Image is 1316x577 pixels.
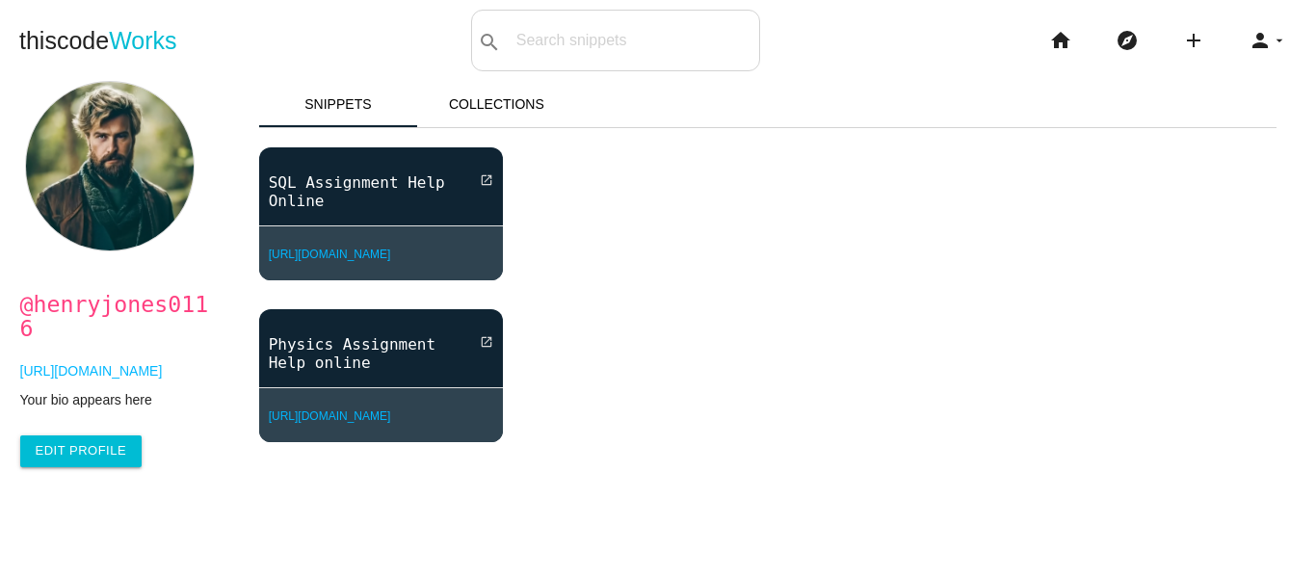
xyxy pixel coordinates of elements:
[1116,10,1139,71] i: explore
[259,333,504,374] a: Physics Assignment Help online
[1272,10,1287,71] i: arrow_drop_down
[259,171,504,212] a: SQL Assignment Help Online
[480,163,493,197] i: open_in_new
[269,409,391,423] a: [URL][DOMAIN_NAME]
[1249,10,1272,71] i: person
[25,81,196,251] img: ae5be708caa86298e8ff7b4a3b272ca3
[464,325,493,359] a: open_in_new
[20,363,220,379] a: [URL][DOMAIN_NAME]
[19,10,177,71] a: thiscodeWorks
[472,11,507,70] button: search
[480,325,493,359] i: open_in_new
[1182,10,1205,71] i: add
[464,163,493,197] a: open_in_new
[478,12,501,73] i: search
[507,20,759,61] input: Search snippets
[20,392,220,407] p: Your bio appears here
[1049,10,1072,71] i: home
[259,81,418,127] a: Snippets
[109,27,176,54] span: Works
[269,248,391,261] a: [URL][DOMAIN_NAME]
[20,292,220,341] h1: @henryjones0116
[417,81,576,127] a: Collections
[20,435,143,466] a: Edit Profile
